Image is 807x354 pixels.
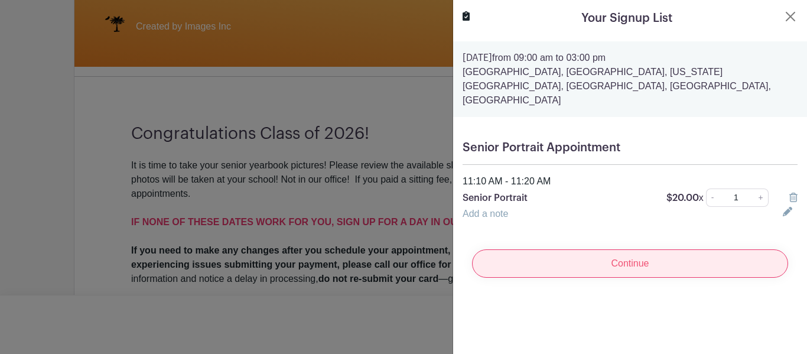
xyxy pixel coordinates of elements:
h5: Senior Portrait Appointment [463,141,798,155]
button: Close [783,9,798,24]
a: Add a note [463,209,508,219]
h5: Your Signup List [581,9,672,27]
strong: [DATE] [463,53,492,63]
div: 11:10 AM - 11:20 AM [455,174,805,189]
input: Continue [472,249,788,278]
span: x [699,193,704,203]
p: from 09:00 am to 03:00 pm [463,51,798,65]
p: [GEOGRAPHIC_DATA], [GEOGRAPHIC_DATA], [US_STATE][GEOGRAPHIC_DATA], [GEOGRAPHIC_DATA], [GEOGRAPHIC... [463,65,798,108]
a: + [754,189,769,207]
a: - [706,189,719,207]
p: Senior Portrait [463,191,652,205]
p: $20.00 [666,191,704,205]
